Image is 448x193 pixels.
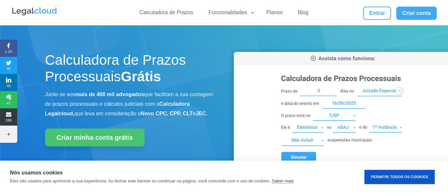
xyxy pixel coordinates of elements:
[364,170,435,184] button: Permitir Todos os Cookies
[45,90,214,118] p: Junte-se aos que facilitam a sua contagem de prazos processuais e cálculos judiciais com a que le...
[196,111,208,116] b: JEC.
[45,101,190,116] b: Calculadora Legalcloud,
[272,178,294,184] a: Saber mais
[136,9,197,19] a: Calculadora de Prazos
[262,9,287,19] a: Planos
[45,129,145,146] a: Criar minha conta grátis
[141,111,193,116] b: Novo CPC, CPP, CLT
[75,92,144,97] b: mais de 400 mil advogados
[121,69,161,84] strong: Grátis
[10,170,63,175] strong: Nós usamos cookies
[363,7,391,20] a: Entrar
[11,12,58,18] a: Logo da Legalcloud
[294,9,312,19] a: Blog
[10,178,270,183] p: Eles são usados para aprimorar a sua experiência. Ao fechar este banner ou continuar na página, v...
[11,7,58,17] img: Legalcloud Logo
[45,52,214,89] h1: Calculadora de Prazos Processuais
[396,7,437,20] a: Criar conta
[205,9,255,19] a: Funcionalidades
